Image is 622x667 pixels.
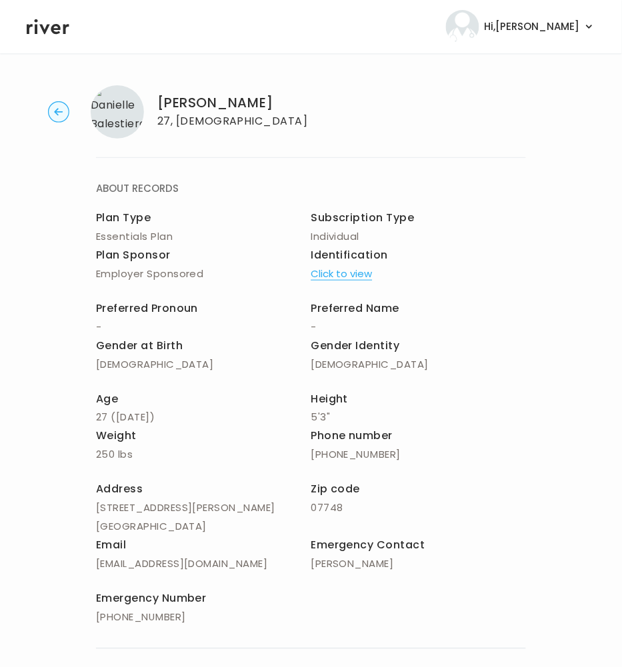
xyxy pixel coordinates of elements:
span: Hi, [PERSON_NAME] [485,17,580,36]
span: Height [311,391,349,406]
span: ( [DATE] ) [111,410,155,424]
span: Plan Sponsor [96,247,171,263]
span: Phone number [311,428,393,444]
button: user avatarHi,[PERSON_NAME] [446,10,595,43]
p: 07748 [311,499,527,518]
span: Emergency Number [96,591,207,606]
button: ABOUT RECORDS [96,158,526,219]
span: Preferred Name [311,301,400,316]
p: [DEMOGRAPHIC_DATA] [96,355,311,374]
p: [PERSON_NAME] [311,555,527,574]
span: Preferred Pronoun [96,301,198,316]
span: Weight [96,428,137,444]
img: user avatar [446,10,479,43]
span: Email [96,538,126,553]
span: Zip code [311,482,361,497]
p: Individual [311,227,527,246]
span: Address [96,482,143,497]
p: [PHONE_NUMBER] [311,446,527,464]
p: 5'3" [311,408,527,427]
span: Plan Type [96,210,151,225]
p: Employer Sponsored [96,265,311,283]
p: Essentials Plan [96,227,311,246]
p: [STREET_ADDRESS][PERSON_NAME] [96,499,311,518]
p: 27 [96,408,311,427]
span: Age [96,391,118,406]
img: Danielle Balestiero [91,85,144,139]
p: [GEOGRAPHIC_DATA] [96,518,311,536]
span: ABOUT RECORDS [96,179,179,198]
p: 250 lbs [96,446,311,464]
h1: [PERSON_NAME] [157,93,308,112]
p: 27, [DEMOGRAPHIC_DATA] [157,112,308,131]
span: Subscription Type [311,210,415,225]
span: Identification [311,247,389,263]
p: [DEMOGRAPHIC_DATA] [311,355,527,374]
span: Emergency Contact [311,538,425,553]
p: - [311,318,527,336]
p: - [96,318,311,336]
p: [PHONE_NUMBER] [96,608,311,627]
p: [EMAIL_ADDRESS][DOMAIN_NAME] [96,555,311,574]
button: Click to view [311,265,373,283]
span: Gender at Birth [96,338,183,353]
span: Gender Identity [311,338,400,353]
